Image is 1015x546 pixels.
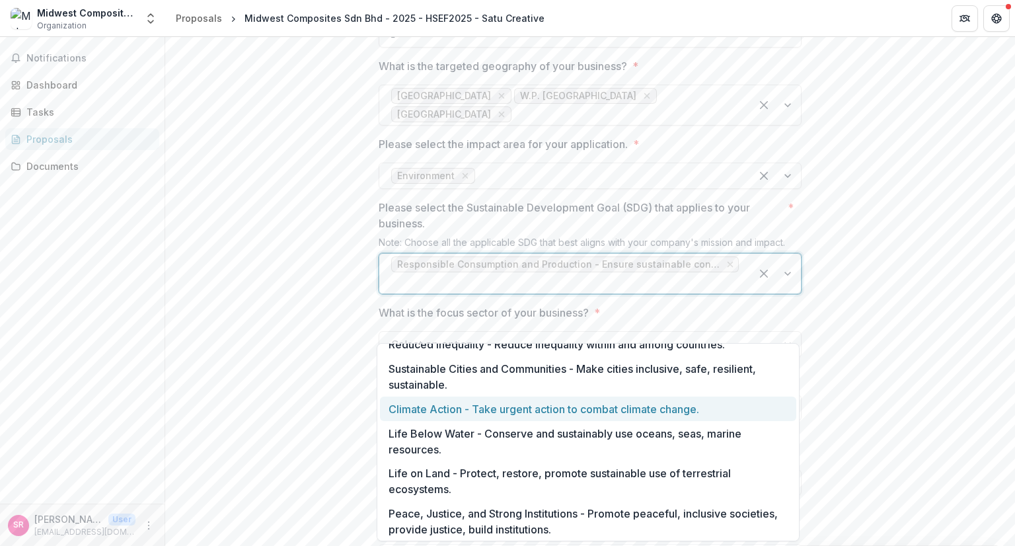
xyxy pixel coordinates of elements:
[26,53,154,64] span: Notifications
[725,258,735,271] div: Remove Responsible Consumption and Production - Ensure sustainable consumption and production pat...
[380,461,796,502] div: Life on Land - Protect, restore, promote sustainable use of terrestrial ecosystems.
[37,20,87,32] span: Organization
[5,48,159,69] button: Notifications
[459,169,472,182] div: Remove Environment
[397,259,721,270] span: Responsible Consumption and Production - Ensure sustainable consumption and production patterns.
[141,5,160,32] button: Open entity switcher
[108,514,135,526] p: User
[26,105,149,119] div: Tasks
[397,109,491,120] span: [GEOGRAPHIC_DATA]
[753,165,774,186] div: Clear selected options
[495,89,508,102] div: Remove Negeri Sembilan
[34,526,135,538] p: [EMAIL_ADDRESS][DOMAIN_NAME]
[170,9,227,28] a: Proposals
[5,74,159,96] a: Dashboard
[26,159,149,173] div: Documents
[5,155,159,177] a: Documents
[952,5,978,32] button: Partners
[244,11,545,25] div: Midwest Composites Sdn Bhd - 2025 - HSEF2025 - Satu Creative
[170,9,550,28] nav: breadcrumb
[176,11,222,25] div: Proposals
[379,200,782,231] p: Please select the Sustainable Development Goal (SDG) that applies to your business.
[753,95,774,116] div: Clear selected options
[379,58,627,74] p: What is the targeted geography of your business?
[380,502,796,542] div: Peace, Justice, and Strong Institutions - Promote peaceful, inclusive societies, provide justice,...
[26,132,149,146] div: Proposals
[520,91,636,102] span: W.P. [GEOGRAPHIC_DATA]
[495,108,508,121] div: Remove Selangor
[380,357,796,397] div: Sustainable Cities and Communities - Make cities inclusive, safe, resilient, sustainable.
[983,5,1010,32] button: Get Help
[26,78,149,92] div: Dashboard
[397,91,491,102] span: [GEOGRAPHIC_DATA]
[397,171,455,182] span: Environment
[380,397,796,421] div: Climate Action - Take urgent action to combat climate change.
[13,521,24,529] div: Sunil Raaj
[37,6,136,20] div: Midwest Composites Sdn Bhd
[640,89,654,102] div: Remove W.P. Kuala Lumpur
[34,512,103,526] p: [PERSON_NAME]
[380,332,796,357] div: Reduced Inequality - Reduce inequality within and among countries.
[380,421,796,461] div: Life Below Water - Conserve and sustainably use oceans, seas, marine resources.
[379,237,802,253] div: Note: Choose all the applicable SDG that best aligns with your company's mission and impact.
[11,8,32,29] img: Midwest Composites Sdn Bhd
[5,101,159,123] a: Tasks
[379,136,628,152] p: Please select the impact area for your application.
[5,128,159,150] a: Proposals
[753,263,774,284] div: Clear selected options
[141,518,157,533] button: More
[379,305,589,321] p: What is the focus sector of your business?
